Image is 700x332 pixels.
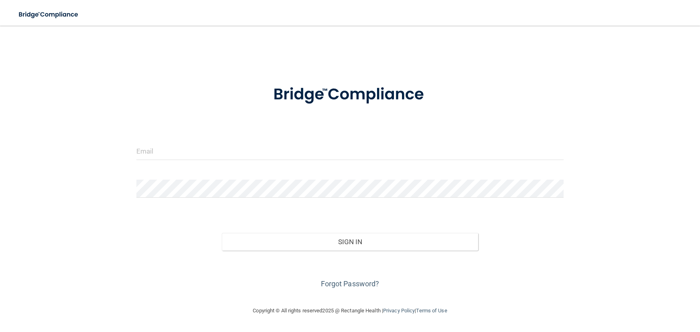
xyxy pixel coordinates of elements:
[136,142,564,160] input: Email
[321,279,379,288] a: Forgot Password?
[222,233,478,251] button: Sign In
[204,298,497,324] div: Copyright © All rights reserved 2025 @ Rectangle Health | |
[12,6,86,23] img: bridge_compliance_login_screen.278c3ca4.svg
[257,74,444,115] img: bridge_compliance_login_screen.278c3ca4.svg
[416,308,447,314] a: Terms of Use
[383,308,415,314] a: Privacy Policy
